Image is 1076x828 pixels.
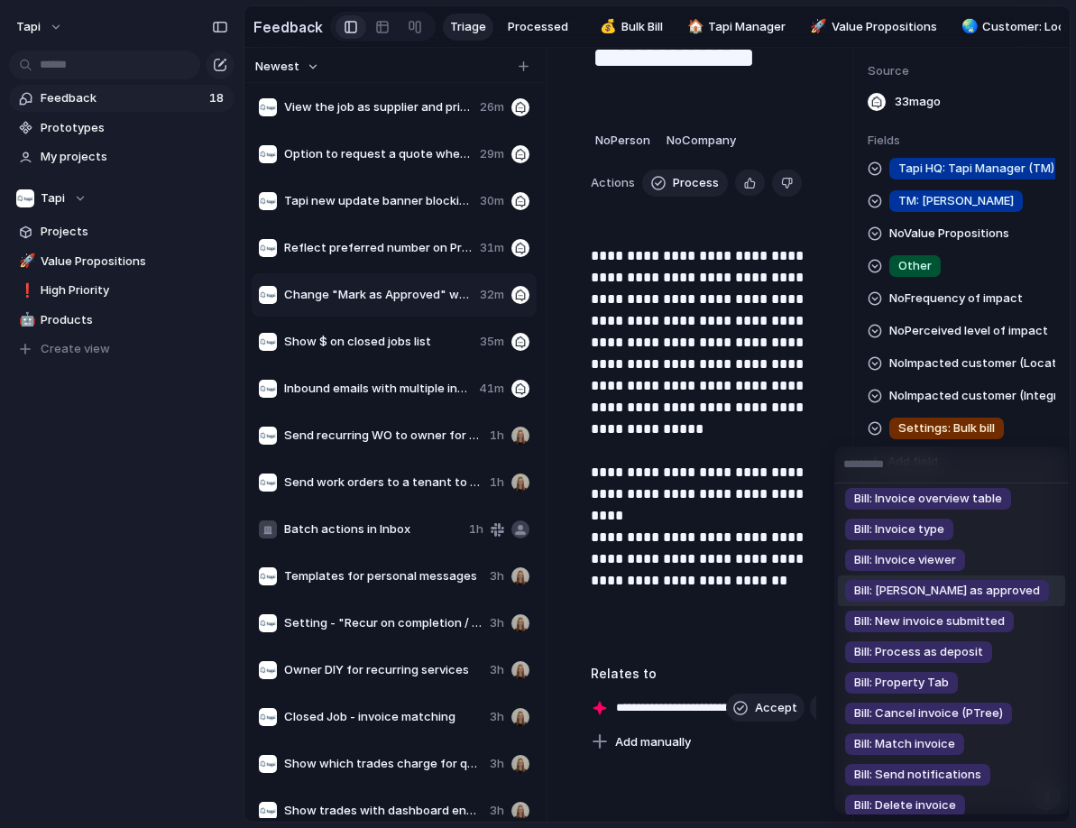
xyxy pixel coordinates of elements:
[854,704,1003,722] span: Bill: Cancel invoice (PTree)
[854,674,949,692] span: Bill: Property Tab
[854,796,956,814] span: Bill: Delete invoice
[854,643,983,661] span: Bill: Process as deposit
[854,520,944,538] span: Bill: Invoice type
[854,551,956,569] span: Bill: Invoice viewer
[854,582,1040,600] span: Bill: [PERSON_NAME] as approved
[854,735,955,753] span: Bill: Match invoice
[854,766,981,784] span: Bill: Send notifications
[854,490,1002,508] span: Bill: Invoice overview table
[854,612,1005,630] span: Bill: New invoice submitted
